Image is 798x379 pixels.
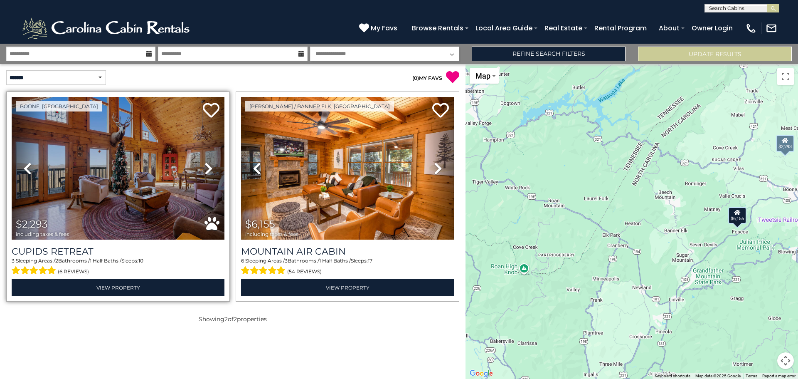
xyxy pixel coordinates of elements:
span: 6 [241,258,244,264]
button: Map camera controls [777,352,794,369]
a: View Property [241,279,454,296]
span: Map [475,72,490,80]
a: Mountain Air Cabin [241,246,454,257]
a: Local Area Guide [471,21,537,35]
div: Sleeping Areas / Bathrooms / Sleeps: [12,257,224,277]
img: phone-regular-white.png [745,22,757,34]
span: 2 [234,315,237,323]
img: White-1-2.png [21,16,193,41]
a: Rental Program [590,21,651,35]
span: My Favs [371,23,397,33]
span: 10 [138,258,143,264]
a: Add to favorites [203,102,219,120]
span: 1 Half Baths / [319,258,351,264]
span: ( ) [412,75,419,81]
span: 2 [55,258,58,264]
a: About [655,21,684,35]
a: Browse Rentals [408,21,468,35]
span: 3 [12,258,15,264]
button: Toggle fullscreen view [777,68,794,85]
img: mail-regular-white.png [766,22,777,34]
img: Google [468,368,495,379]
button: Change map style [470,68,499,84]
span: $6,155 [245,218,275,230]
button: Update Results [638,47,792,61]
span: 3 [285,258,288,264]
a: Real Estate [540,21,586,35]
span: including taxes & fees [245,231,298,237]
span: 2 [224,315,228,323]
a: Refine Search Filters [472,47,626,61]
span: 17 [368,258,372,264]
a: (0)MY FAVS [412,75,442,81]
div: Sleeping Areas / Bathrooms / Sleeps: [241,257,454,277]
a: Owner Login [687,21,737,35]
span: 1 Half Baths / [90,258,121,264]
span: Map data ©2025 Google [695,374,741,378]
span: including taxes & fees [16,231,69,237]
a: Open this area in Google Maps (opens a new window) [468,368,495,379]
span: $2,293 [16,218,48,230]
a: My Favs [359,23,399,34]
span: (54 reviews) [287,266,322,277]
span: (6 reviews) [58,266,89,277]
img: thumbnail_163281209.jpeg [12,97,224,240]
a: Boone, [GEOGRAPHIC_DATA] [16,101,102,111]
button: Keyboard shortcuts [655,373,690,379]
a: View Property [12,279,224,296]
div: $2,293 [776,135,794,152]
div: $6,155 [728,207,746,223]
span: 0 [414,75,417,81]
a: Cupids Retreat [12,246,224,257]
a: Terms [746,374,757,378]
p: Showing of properties [6,315,459,323]
a: Report a map error [762,374,796,378]
a: Add to favorites [432,102,449,120]
a: [PERSON_NAME] / Banner Elk, [GEOGRAPHIC_DATA] [245,101,394,111]
img: thumbnail_163279679.jpeg [241,97,454,240]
